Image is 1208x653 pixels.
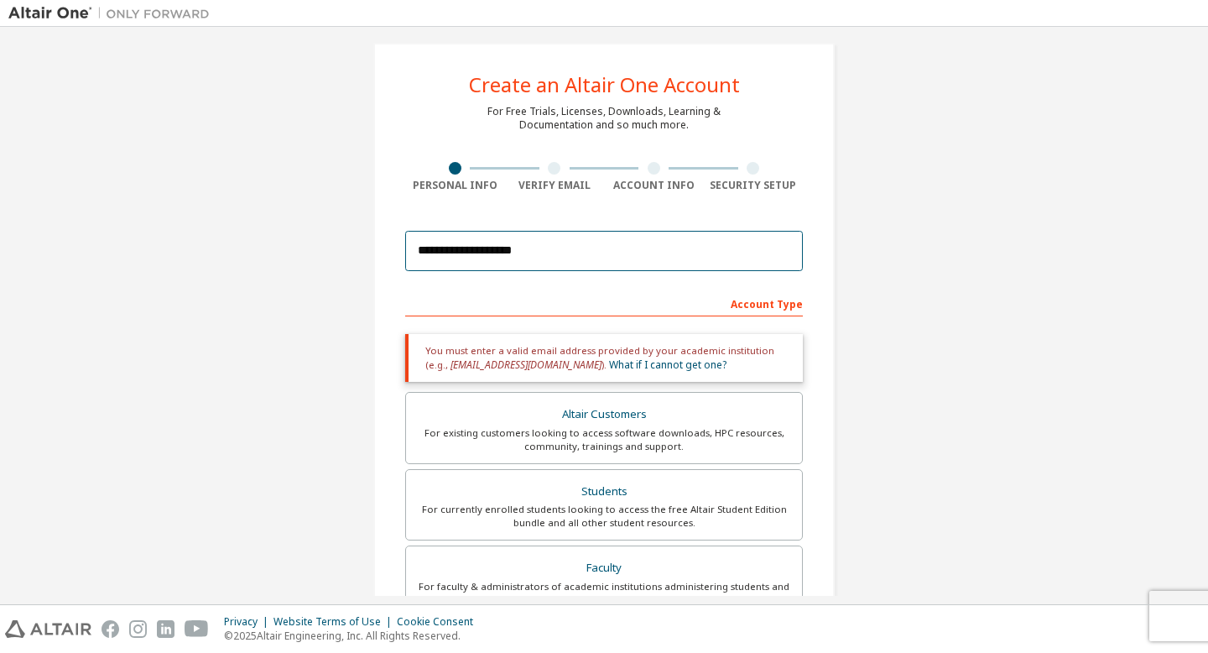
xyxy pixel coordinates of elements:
[704,179,804,192] div: Security Setup
[487,105,721,132] div: For Free Trials, Licenses, Downloads, Learning & Documentation and so much more.
[416,480,792,504] div: Students
[102,620,119,638] img: facebook.svg
[273,615,397,629] div: Website Terms of Use
[469,75,740,95] div: Create an Altair One Account
[5,620,91,638] img: altair_logo.svg
[185,620,209,638] img: youtube.svg
[157,620,174,638] img: linkedin.svg
[405,290,803,316] div: Account Type
[505,179,605,192] div: Verify Email
[405,179,505,192] div: Personal Info
[8,5,218,22] img: Altair One
[416,426,792,453] div: For existing customers looking to access software downloads, HPC resources, community, trainings ...
[129,620,147,638] img: instagram.svg
[397,615,483,629] div: Cookie Consent
[609,358,726,372] a: What if I cannot get one?
[224,615,273,629] div: Privacy
[416,403,792,426] div: Altair Customers
[416,556,792,580] div: Faculty
[224,629,483,643] p: © 2025 Altair Engineering, Inc. All Rights Reserved.
[405,334,803,382] div: You must enter a valid email address provided by your academic institution (e.g., ).
[416,503,792,530] div: For currently enrolled students looking to access the free Altair Student Edition bundle and all ...
[604,179,704,192] div: Account Info
[416,580,792,607] div: For faculty & administrators of academic institutions administering students and accessing softwa...
[450,358,601,372] span: [EMAIL_ADDRESS][DOMAIN_NAME]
